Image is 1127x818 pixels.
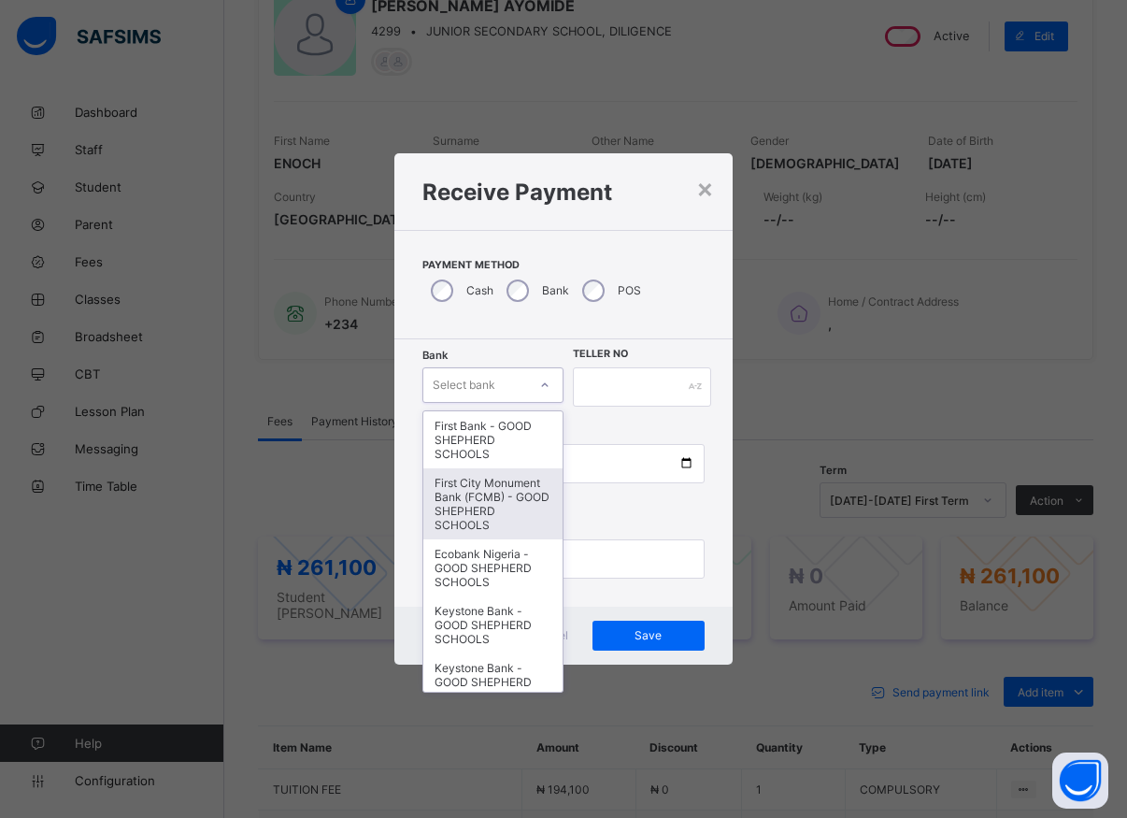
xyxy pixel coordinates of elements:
[433,367,495,403] div: Select bank
[423,539,563,596] div: Ecobank Nigeria - GOOD SHEPHERD SCHOOLS
[618,283,641,297] label: POS
[696,172,714,204] div: ×
[422,349,448,362] span: Bank
[423,468,563,539] div: First City Monument Bank (FCMB) - GOOD SHEPHERD SCHOOLS
[606,628,691,642] span: Save
[1052,753,1108,809] button: Open asap
[423,653,563,710] div: Keystone Bank - GOOD SHEPHERD SCHOOLS
[423,411,563,468] div: First Bank - GOOD SHEPHERD SCHOOLS
[573,348,628,360] label: Teller No
[422,179,705,206] h1: Receive Payment
[423,596,563,653] div: Keystone Bank - GOOD SHEPHERD SCHOOLS
[422,259,705,271] span: Payment Method
[542,283,569,297] label: Bank
[466,283,493,297] label: Cash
